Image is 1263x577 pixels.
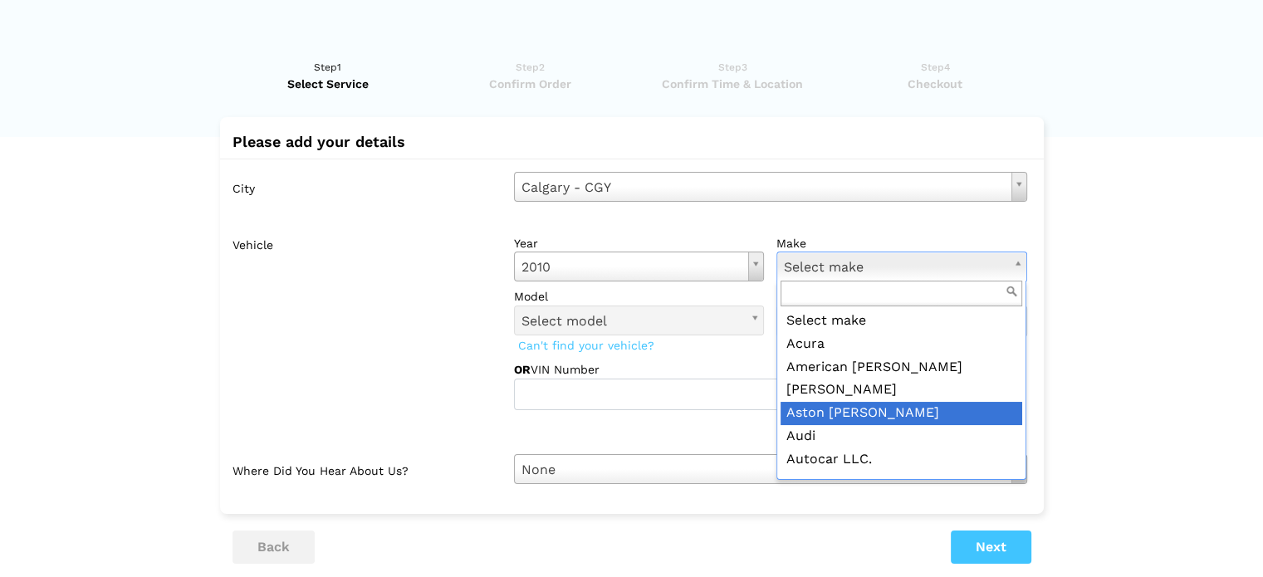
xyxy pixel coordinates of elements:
[781,472,1023,495] div: Bentley
[781,310,1023,333] div: Select make
[781,425,1023,448] div: Audi
[781,402,1023,425] div: Aston [PERSON_NAME]
[781,356,1023,379] div: American [PERSON_NAME]
[781,333,1023,356] div: Acura
[781,379,1023,402] div: [PERSON_NAME]
[781,448,1023,472] div: Autocar LLC.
